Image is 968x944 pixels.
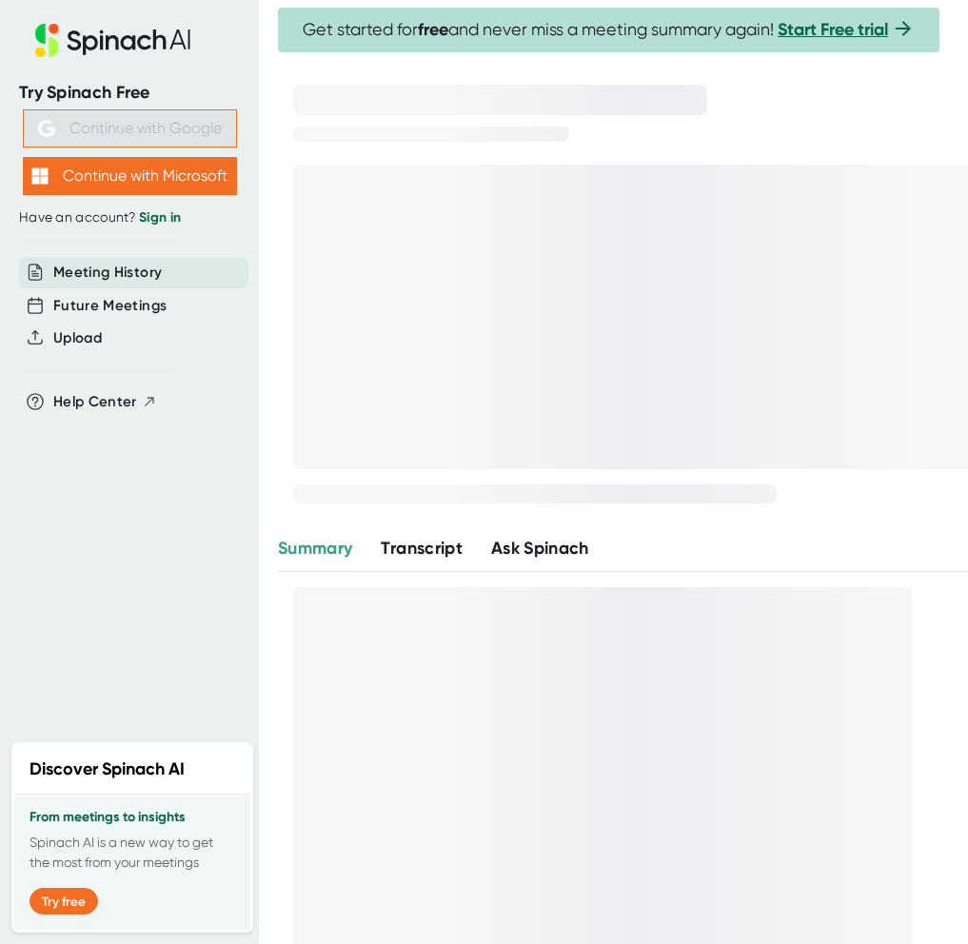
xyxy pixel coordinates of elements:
[278,538,352,559] span: Summary
[38,120,55,137] img: Aehbyd4JwY73AAAAAElFTkSuQmCC
[418,19,448,40] b: free
[23,109,237,147] button: Continue with Google
[30,888,98,914] button: Try free
[53,262,162,284] button: Meeting History
[19,82,240,104] div: Try Spinach Free
[53,391,137,413] span: Help Center
[139,209,181,226] a: Sign in
[30,810,235,825] h3: From meetings to insights
[53,391,157,413] button: Help Center
[491,538,589,559] span: Ask Spinach
[381,536,463,561] button: Transcript
[303,19,915,41] span: Get started for and never miss a meeting summary again!
[491,536,589,561] button: Ask Spinach
[278,536,352,561] button: Summary
[23,157,237,195] button: Continue with Microsoft
[778,19,888,40] a: Start Free trial
[381,538,463,559] span: Transcript
[30,757,185,782] h2: Discover Spinach AI
[53,327,102,349] button: Upload
[53,295,167,317] button: Future Meetings
[19,209,240,226] div: Have an account?
[30,833,235,873] p: Spinach AI is a new way to get the most from your meetings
